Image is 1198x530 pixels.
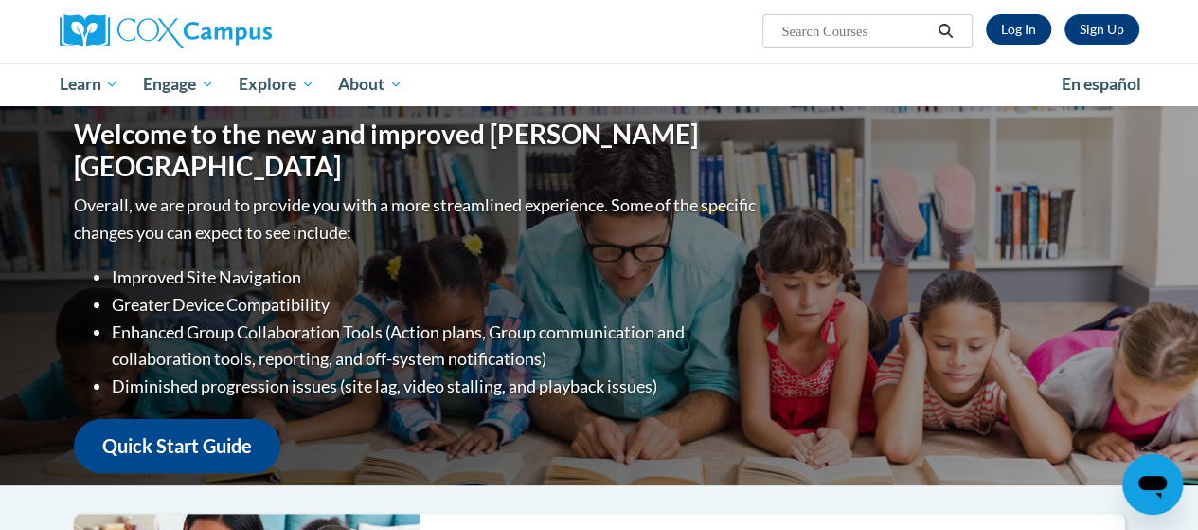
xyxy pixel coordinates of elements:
[60,14,401,48] a: Cox Campus
[226,63,327,106] a: Explore
[1062,74,1141,94] span: En español
[1122,454,1183,515] iframe: Button to launch messaging window
[239,73,314,96] span: Explore
[74,419,280,473] a: Quick Start Guide
[131,63,226,106] a: Engage
[59,73,118,96] span: Learn
[74,192,760,247] p: Overall, we are proud to provide you with a more streamlined experience. Some of the specific cha...
[60,14,272,48] img: Cox Campus
[112,291,760,319] li: Greater Device Compatibility
[338,73,402,96] span: About
[779,20,931,43] input: Search Courses
[47,63,132,106] a: Learn
[986,14,1051,45] a: Log In
[112,264,760,291] li: Improved Site Navigation
[1064,14,1139,45] a: Register
[326,63,415,106] a: About
[112,319,760,374] li: Enhanced Group Collaboration Tools (Action plans, Group communication and collaboration tools, re...
[74,119,760,182] h1: Welcome to the new and improved [PERSON_NAME][GEOGRAPHIC_DATA]
[1049,64,1153,104] a: En español
[112,373,760,400] li: Diminished progression issues (site lag, video stalling, and playback issues)
[931,20,959,43] button: Search
[45,63,1153,106] div: Main menu
[143,73,214,96] span: Engage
